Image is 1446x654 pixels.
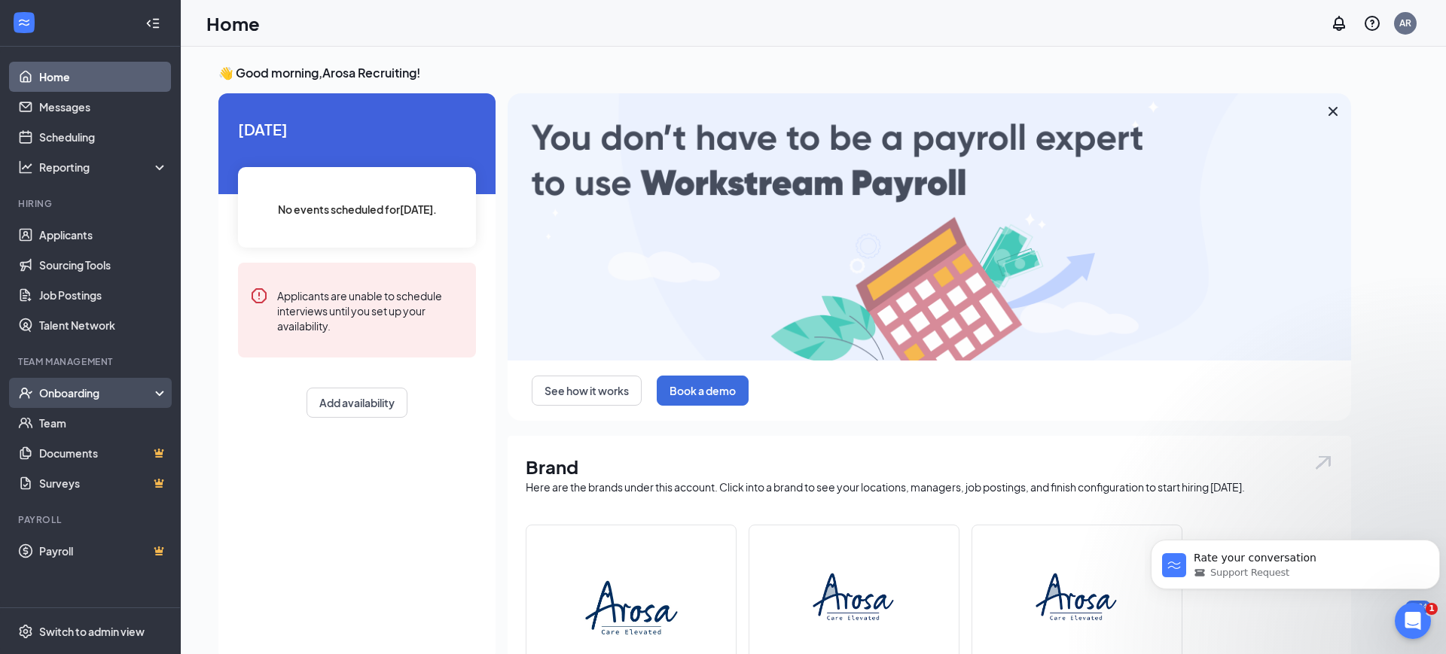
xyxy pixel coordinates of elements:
[39,438,168,468] a: DocumentsCrown
[39,624,145,639] div: Switch to admin view
[39,280,168,310] a: Job Postings
[39,536,168,566] a: PayrollCrown
[1330,14,1348,32] svg: Notifications
[508,93,1351,360] img: payroll-large.gif
[18,160,33,175] svg: Analysis
[1313,454,1333,471] img: open.6027fd2a22e1237b5b06.svg
[39,310,168,340] a: Talent Network
[238,117,476,141] span: [DATE]
[1399,17,1411,29] div: AR
[526,454,1333,479] h1: Brand
[17,15,32,30] svg: WorkstreamLogo
[39,385,155,400] div: Onboarding
[18,197,165,210] div: Hiring
[307,388,407,418] button: Add availability
[206,11,260,36] h1: Home
[18,355,165,368] div: Team Management
[250,287,268,305] svg: Error
[39,62,168,92] a: Home
[39,220,168,250] a: Applicants
[39,122,168,152] a: Scheduling
[526,479,1333,494] div: Here are the brands under this account. Click into a brand to see your locations, managers, job p...
[18,513,165,526] div: Payroll
[1426,603,1438,615] span: 1
[39,92,168,122] a: Messages
[18,385,33,400] svg: UserCheck
[806,550,902,646] img: Arosa Atlanta
[1395,603,1431,639] iframe: Intercom live chat
[1029,550,1125,646] img: Arosa Boston
[145,16,160,31] svg: Collapse
[1363,14,1381,32] svg: QuestionInfo
[277,287,464,333] div: Applicants are unable to schedule interviews until you set up your availability.
[1145,508,1446,613] iframe: Intercom notifications message
[39,250,168,280] a: Sourcing Tools
[1324,102,1342,120] svg: Cross
[532,376,642,406] button: See how it works
[39,468,168,498] a: SurveysCrown
[657,376,749,406] button: Book a demo
[18,624,33,639] svg: Settings
[218,65,1351,81] h3: 👋 Good morning, Arosa Recruiting !
[278,201,437,217] span: No events scheduled for [DATE] .
[39,160,169,175] div: Reporting
[39,408,168,438] a: Team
